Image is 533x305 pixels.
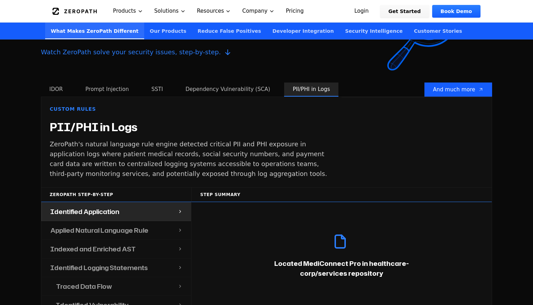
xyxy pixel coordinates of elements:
[408,23,468,39] a: Customer Stories
[41,258,191,277] button: Identified Logging Statements
[50,244,136,254] h4: Indexed and Enriched AST
[50,263,148,273] h4: Identified Logging Statements
[144,23,192,39] a: Our Products
[45,23,144,39] a: What Makes ZeroPath Different
[77,83,137,97] button: Prompt Injection
[41,187,191,202] div: ZeroPath Step-by-Step
[50,139,333,179] p: ZeroPath's natural language rule engine detected critical PII and PHI exposure in application log...
[41,277,191,296] button: Traced Data Flow
[263,258,421,278] p: Located MediConnect Pro in healthcare-corp/services repository
[50,225,148,235] h4: Applied Natural Language Rule
[339,23,408,39] a: Security Intelligence
[41,83,71,97] button: IDOR
[424,83,492,97] a: And much more
[41,221,191,240] button: Applied Natural Language Rule
[177,83,278,97] button: Dependency Vulnerability (SCA)
[50,105,96,112] span: Custom Rules
[41,202,191,221] button: Identified Application
[50,121,137,134] h4: PII/PHI in Logs
[191,187,492,202] div: Step Summary
[41,240,191,258] button: Indexed and Enriched AST
[267,23,339,39] a: Developer Integration
[284,83,338,97] button: PII/PHI in Logs
[50,207,119,216] h4: Identified Application
[192,23,267,39] a: Reduce False Positives
[346,5,377,18] a: Login
[432,5,480,18] a: Book Demo
[143,83,171,97] button: SSTI
[56,281,112,291] h4: Traced Data Flow
[41,47,278,57] span: Watch ZeroPath solve your security issues, step-by-step.
[380,5,429,18] a: Get Started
